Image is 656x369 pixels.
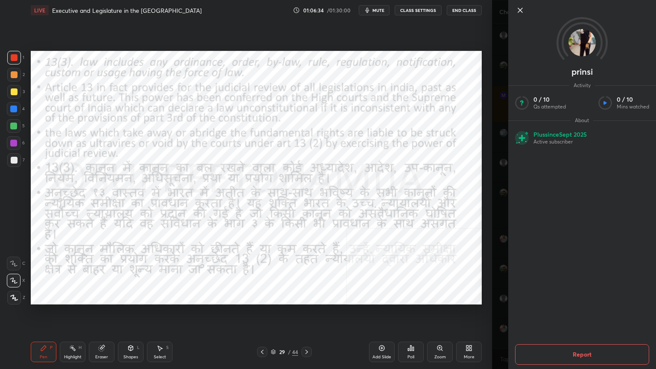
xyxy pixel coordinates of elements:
h4: Executive and Legislature in the [GEOGRAPHIC_DATA] [52,6,202,15]
p: Mins watched [617,103,649,110]
div: 6 [7,136,25,150]
div: More [464,355,474,359]
div: P [50,346,53,350]
span: Activity [569,82,595,89]
div: C [7,257,25,270]
p: prinsi [571,68,593,75]
div: S [166,346,169,350]
div: 1 [7,51,24,64]
div: Add Slide [372,355,391,359]
div: Shapes [123,355,138,359]
div: / [288,349,290,354]
p: 0 / 10 [533,96,566,103]
div: L [137,346,140,350]
div: 7 [7,153,25,167]
span: mute [372,7,384,13]
div: 3 [7,85,25,99]
p: Active subscriber [533,138,587,145]
button: Report [515,344,649,365]
div: 44 [292,348,298,356]
p: 0 / 10 [617,96,649,103]
div: LIVE [31,5,49,15]
button: CLASS SETTINGS [395,5,442,15]
div: X [7,274,25,287]
p: Qs attempted [533,103,566,110]
button: End Class [447,5,482,15]
div: Zoom [434,355,446,359]
div: 29 [278,349,286,354]
div: Eraser [95,355,108,359]
div: 4 [7,102,25,116]
div: Pen [40,355,47,359]
div: Z [7,291,25,305]
div: Highlight [64,355,82,359]
div: Poll [407,355,414,359]
span: About [571,117,593,124]
img: 3ef66d4a5834413b93a77bc8aca67c68.jpg [568,29,596,56]
div: H [79,346,82,350]
button: mute [359,5,389,15]
p: Plus since Sept 2025 [533,131,587,138]
div: Select [154,355,166,359]
div: 2 [7,68,25,82]
div: 5 [7,119,25,133]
